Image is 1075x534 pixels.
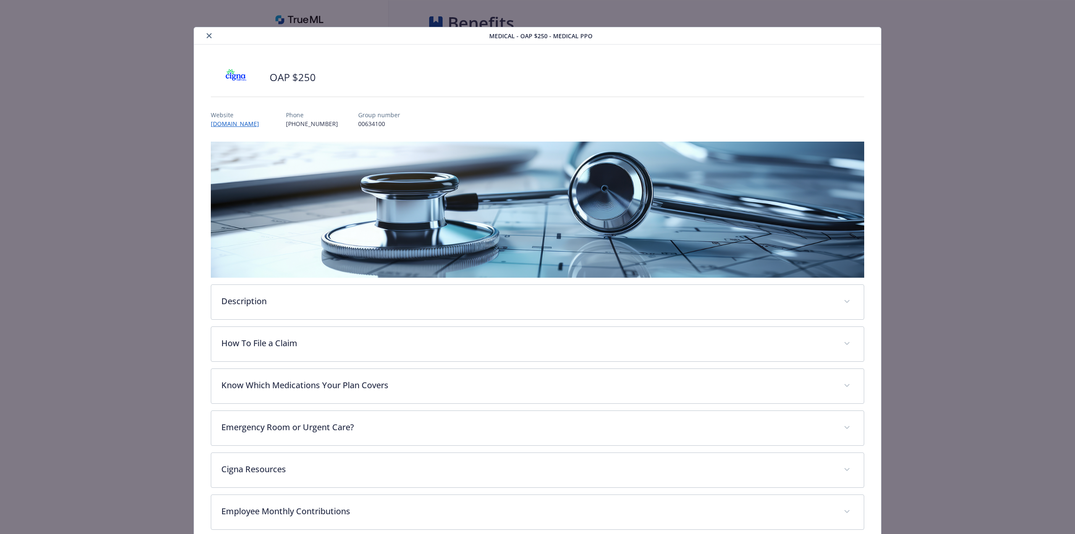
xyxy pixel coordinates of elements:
div: Employee Monthly Contributions [211,495,864,529]
span: Medical - OAP $250 - Medical PPO [489,32,593,40]
div: Emergency Room or Urgent Care? [211,411,864,445]
p: Phone [286,110,338,119]
div: How To File a Claim [211,327,864,361]
p: [PHONE_NUMBER] [286,119,338,128]
img: CIGNA [211,65,261,90]
p: Emergency Room or Urgent Care? [221,421,834,434]
p: Employee Monthly Contributions [221,505,834,518]
img: banner [211,142,864,278]
p: 00634100 [358,119,400,128]
a: [DOMAIN_NAME] [211,120,266,128]
p: How To File a Claim [221,337,834,350]
h2: OAP $250 [270,70,316,84]
div: Know Which Medications Your Plan Covers [211,369,864,403]
button: close [204,31,214,41]
p: Website [211,110,266,119]
p: Group number [358,110,400,119]
p: Know Which Medications Your Plan Covers [221,379,834,392]
div: Cigna Resources [211,453,864,487]
div: Description [211,285,864,319]
p: Description [221,295,834,308]
p: Cigna Resources [221,463,834,476]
